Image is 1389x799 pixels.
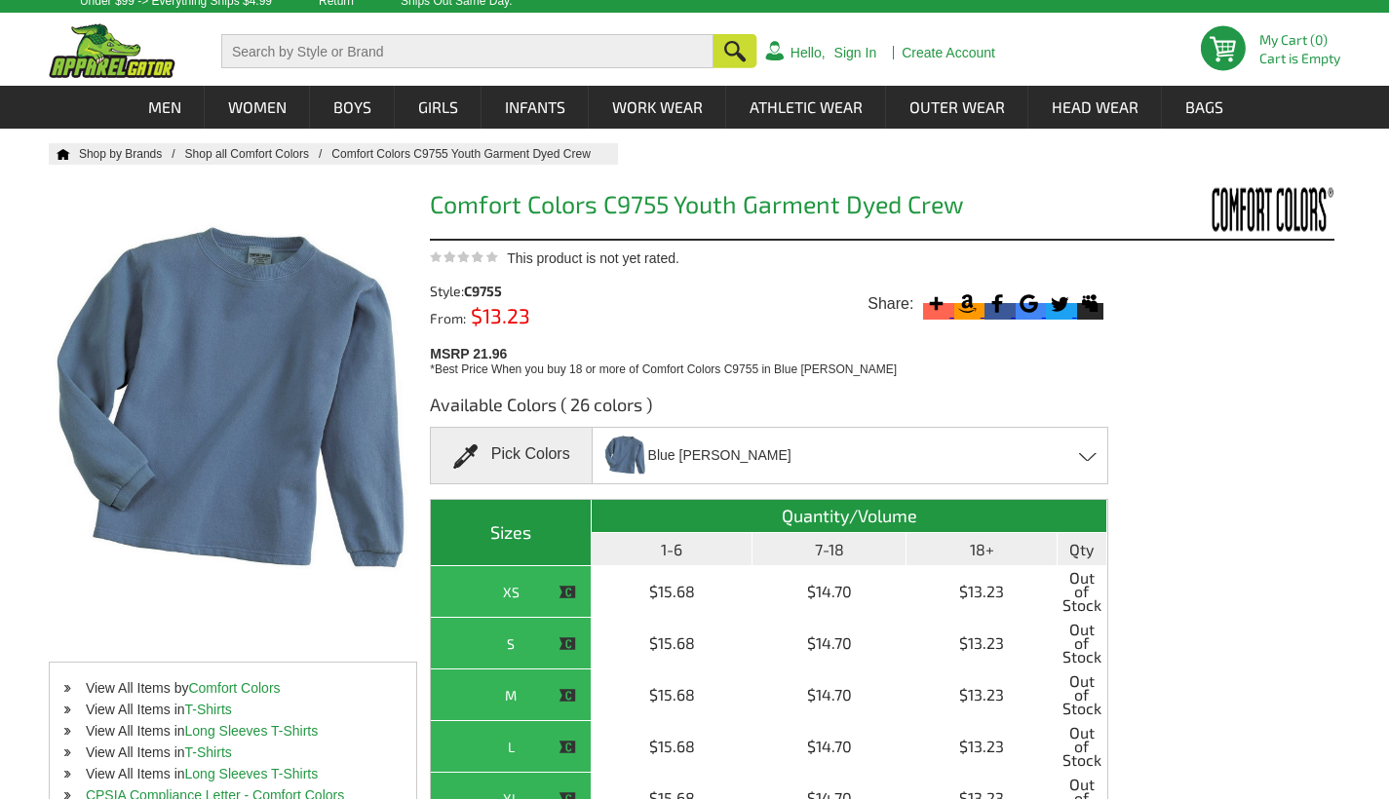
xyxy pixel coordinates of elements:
[50,677,416,699] li: View All Items by
[1259,52,1340,65] span: Cart is Empty
[907,618,1058,669] td: $13.23
[50,720,416,742] li: View All Items in
[791,46,826,59] a: Hello,
[907,669,1058,721] td: $13.23
[592,566,752,618] td: $15.68
[592,669,752,721] td: $15.68
[49,148,70,160] a: Home
[221,34,714,68] input: Search by Style or Brand
[887,86,1027,129] a: Outer Wear
[436,735,586,759] div: L
[79,147,185,161] a: Shop by Brands
[1016,290,1042,317] svg: Google Bookmark
[559,739,576,756] img: This item is CLOSEOUT!
[185,723,319,739] a: Long Sleeves T-Shirts
[1029,86,1161,129] a: Head Wear
[50,742,416,763] li: View All Items in
[50,699,416,720] li: View All Items in
[436,683,586,707] div: M
[396,86,481,129] a: Girls
[752,533,907,566] th: 7-18
[464,283,502,299] span: C9755
[559,635,576,653] img: This item is CLOSEOUT!
[592,500,1107,533] th: Quantity/Volume
[1062,726,1101,767] span: Out of Stock
[1062,623,1101,664] span: Out of Stock
[1062,571,1101,612] span: Out of Stock
[430,285,601,298] div: Style:
[430,250,498,263] img: This product is not yet rated.
[1163,86,1246,129] a: Bags
[126,86,204,129] a: Men
[1259,33,1332,47] li: My Cart (0)
[648,438,791,473] span: Blue [PERSON_NAME]
[311,86,394,129] a: Boys
[923,290,949,317] svg: More
[752,566,907,618] td: $14.70
[49,23,175,78] img: ApparelGator
[727,86,885,129] a: Athletic Wear
[430,192,1108,222] h1: Comfort Colors C9755 Youth Garment Dyed Crew
[1046,290,1072,317] svg: Twitter
[466,303,530,327] span: $13.23
[50,763,416,784] li: View All Items in
[834,46,877,59] a: Sign In
[436,631,586,656] div: S
[430,393,1108,427] h3: Available Colors ( 26 colors )
[907,533,1058,566] th: 18+
[206,86,309,129] a: Women
[752,721,907,773] td: $14.70
[482,86,588,129] a: Infants
[431,500,592,566] th: Sizes
[592,721,752,773] td: $15.68
[185,744,232,760] a: T-Shirts
[1058,533,1107,566] th: Qty
[188,680,280,696] a: Comfort Colors
[592,618,752,669] td: $15.68
[430,427,593,484] div: Pick Colors
[430,308,601,325] div: From:
[331,147,609,161] a: Comfort Colors C9755 Youth Garment Dyed Crew
[430,341,1114,378] div: MSRP 21.96
[185,702,232,717] a: T-Shirts
[1188,184,1334,234] img: Comfort Colors
[559,687,576,704] img: This item is CLOSEOUT!
[984,290,1011,317] svg: Facebook
[604,430,645,481] img: Blue Jean
[1077,290,1103,317] svg: Myspace
[907,566,1058,618] td: $13.23
[907,721,1058,773] td: $13.23
[954,290,981,317] svg: Amazon
[430,362,897,376] span: *Best Price When you buy 18 or more of Comfort Colors C9755 in Blue [PERSON_NAME]
[590,86,725,129] a: Work Wear
[507,250,679,266] span: This product is not yet rated.
[185,147,332,161] a: Shop all Comfort Colors
[592,533,752,566] th: 1-6
[868,294,913,314] span: Share:
[1062,674,1101,715] span: Out of Stock
[436,580,586,604] div: XS
[559,584,576,601] img: This item is CLOSEOUT!
[185,766,319,781] a: Long Sleeves T-Shirts
[752,669,907,721] td: $14.70
[902,46,995,59] a: Create Account
[752,618,907,669] td: $14.70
